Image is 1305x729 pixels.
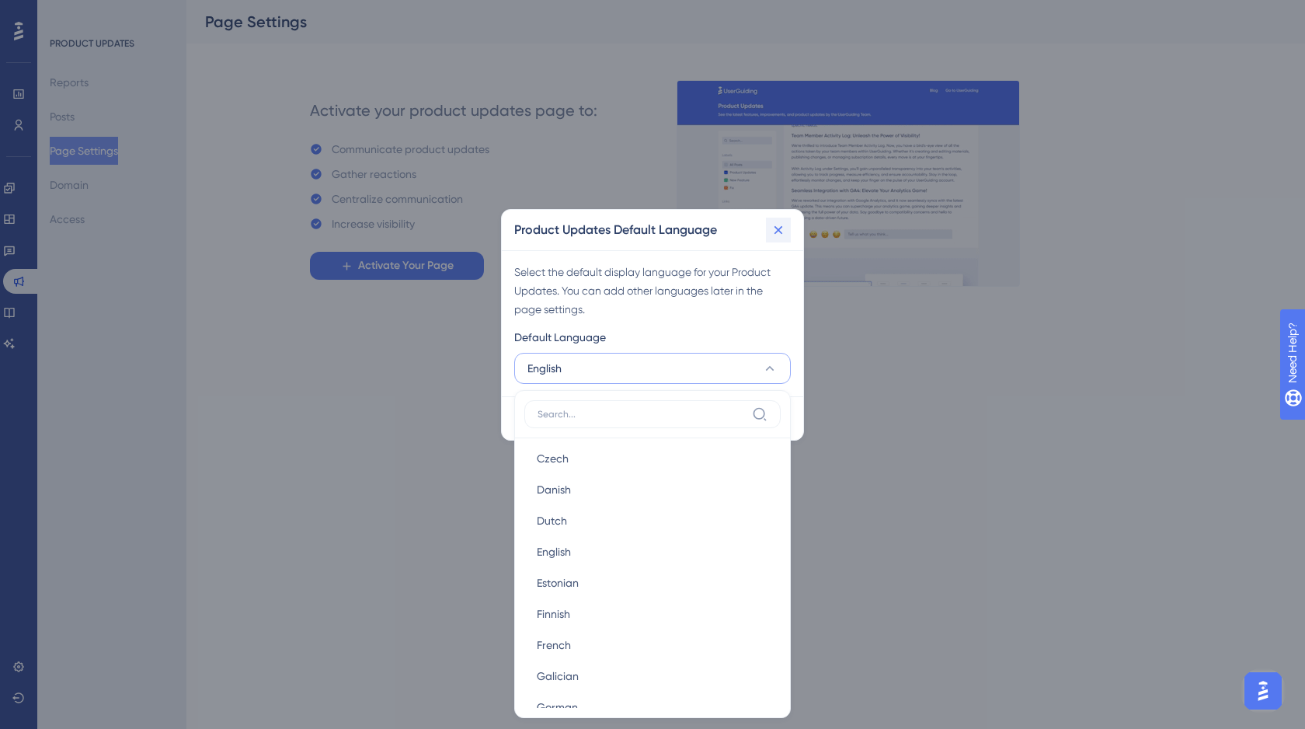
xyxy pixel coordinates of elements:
[37,4,97,23] span: Need Help?
[537,480,571,499] span: Danish
[514,221,717,239] h2: Product Updates Default Language
[537,605,570,623] span: Finnish
[537,542,571,561] span: English
[514,263,791,319] div: Select the default display language for your Product Updates. You can add other languages later i...
[537,511,567,530] span: Dutch
[537,698,578,717] span: German
[514,328,606,347] span: Default Language
[537,574,579,592] span: Estonian
[1240,668,1286,714] iframe: UserGuiding AI Assistant Launcher
[527,359,562,378] span: English
[537,636,571,654] span: French
[537,449,569,468] span: Czech
[537,667,579,685] span: Galician
[538,408,746,420] input: Search...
